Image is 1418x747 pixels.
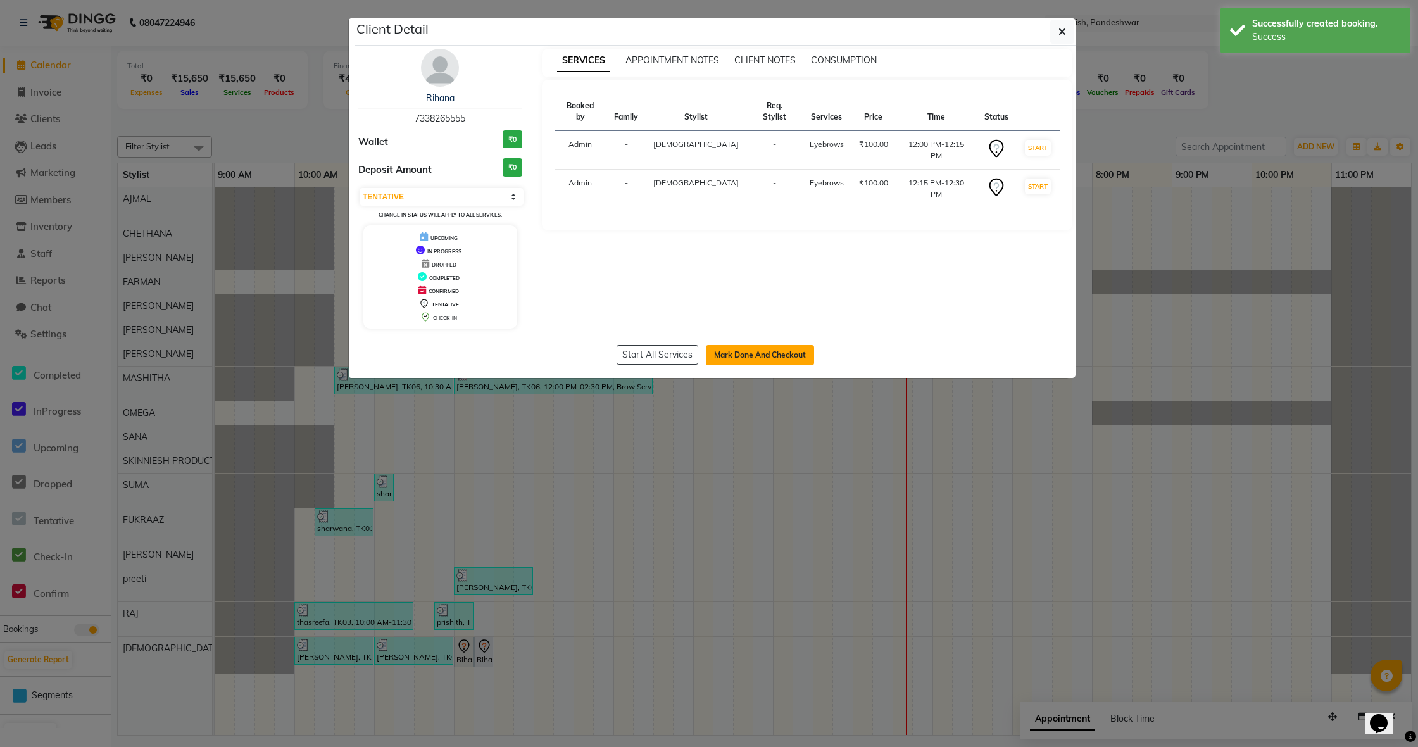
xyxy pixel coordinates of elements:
span: APPOINTMENT NOTES [625,54,719,66]
td: - [746,131,801,170]
div: ₹100.00 [859,139,888,150]
td: - [746,170,801,208]
span: 7338265555 [415,113,465,124]
span: IN PROGRESS [427,248,461,254]
a: Rihana [426,92,455,104]
td: Admin [555,170,607,208]
th: Booked by [555,92,607,131]
div: Eyebrows [810,177,844,189]
span: UPCOMING [430,235,458,241]
span: CONFIRMED [429,288,459,294]
td: Admin [555,131,607,170]
button: START [1025,179,1051,194]
span: CONSUMPTION [811,54,877,66]
th: Family [606,92,646,131]
th: Stylist [646,92,746,131]
span: CLIENT NOTES [734,54,796,66]
td: - [606,170,646,208]
small: Change in status will apply to all services. [379,211,502,218]
div: Eyebrows [810,139,844,150]
h3: ₹0 [503,158,522,177]
span: TENTATIVE [432,301,459,308]
h5: Client Detail [356,20,429,39]
td: 12:15 PM-12:30 PM [896,170,977,208]
div: ₹100.00 [859,177,888,189]
span: CHECK-IN [433,315,457,321]
span: SERVICES [557,49,610,72]
button: Start All Services [617,345,698,365]
button: Mark Done And Checkout [706,345,814,365]
span: DROPPED [432,261,456,268]
h3: ₹0 [503,130,522,149]
span: [DEMOGRAPHIC_DATA] [653,178,739,187]
th: Services [802,92,851,131]
th: Time [896,92,977,131]
span: Wallet [358,135,388,149]
th: Status [977,92,1016,131]
span: Deposit Amount [358,163,432,177]
div: Success [1252,30,1401,44]
span: COMPLETED [429,275,460,281]
td: - [606,131,646,170]
iframe: chat widget [1365,696,1405,734]
button: START [1025,140,1051,156]
img: avatar [421,49,459,87]
span: [DEMOGRAPHIC_DATA] [653,139,739,149]
th: Price [851,92,896,131]
td: 12:00 PM-12:15 PM [896,131,977,170]
div: Successfully created booking. [1252,17,1401,30]
th: Req. Stylist [746,92,801,131]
